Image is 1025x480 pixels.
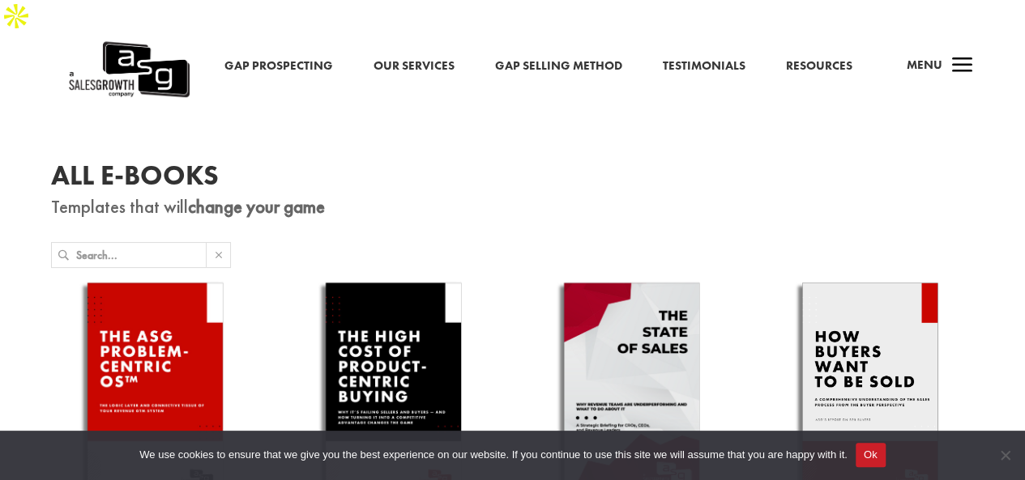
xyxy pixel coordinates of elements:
span: We use cookies to ensure that we give you the best experience on our website. If you continue to ... [139,447,847,463]
a: Our Services [374,56,455,77]
a: Gap Prospecting [224,56,333,77]
strong: change your game [188,194,325,219]
a: Testimonials [663,56,745,77]
h1: All E-Books [51,162,974,198]
a: Gap Selling Method [495,56,622,77]
a: Resources [786,56,852,77]
p: Templates that will [51,198,974,217]
img: ASG Co. Logo [67,39,190,101]
button: Ok [856,443,886,467]
span: Menu [907,57,942,73]
span: No [997,447,1013,463]
a: A Sales Growth Company Logo [67,39,190,101]
span: a [946,50,979,83]
input: Search... [76,243,206,267]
